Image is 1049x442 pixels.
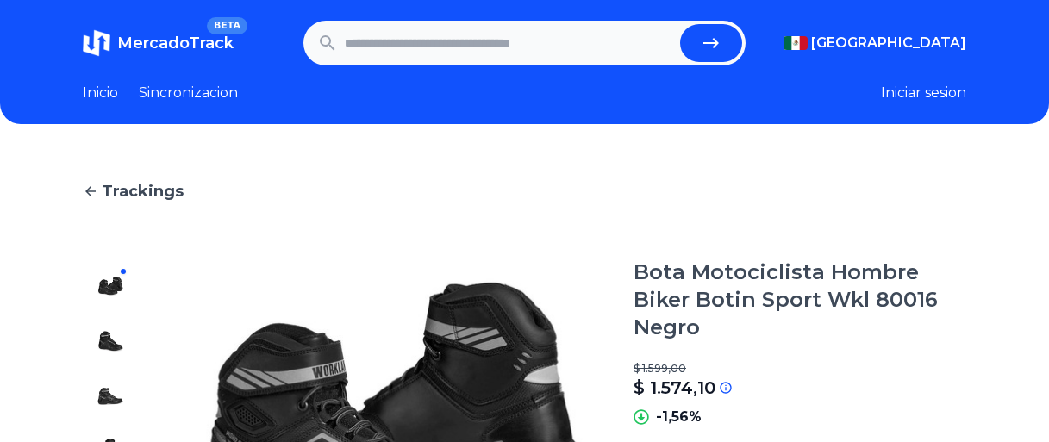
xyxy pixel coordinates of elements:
[102,179,184,203] span: Trackings
[83,29,234,57] a: MercadoTrackBETA
[784,33,966,53] button: [GEOGRAPHIC_DATA]
[881,83,966,103] button: Iniciar sesion
[634,362,966,376] p: $ 1.599,00
[83,83,118,103] a: Inicio
[83,179,966,203] a: Trackings
[784,36,808,50] img: Mexico
[207,17,247,34] span: BETA
[811,33,966,53] span: [GEOGRAPHIC_DATA]
[139,83,238,103] a: Sincronizacion
[97,327,124,355] img: Bota Motociclista Hombre Biker Botin Sport Wkl 80016 Negro
[656,407,702,427] p: -1,56%
[97,383,124,410] img: Bota Motociclista Hombre Biker Botin Sport Wkl 80016 Negro
[634,258,966,341] h1: Bota Motociclista Hombre Biker Botin Sport Wkl 80016 Negro
[117,34,234,53] span: MercadoTrack
[97,272,124,300] img: Bota Motociclista Hombre Biker Botin Sport Wkl 80016 Negro
[634,376,715,400] p: $ 1.574,10
[83,29,110,57] img: MercadoTrack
